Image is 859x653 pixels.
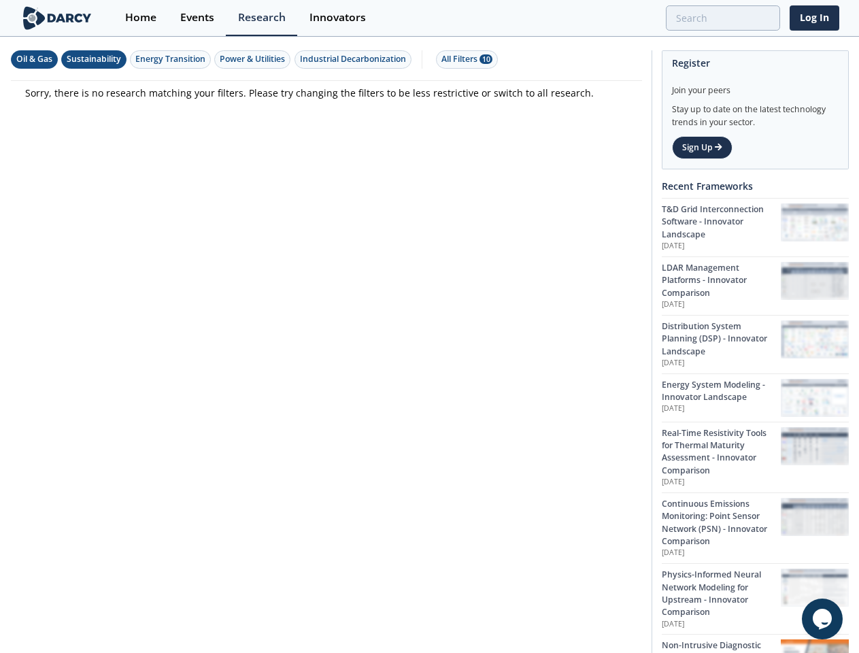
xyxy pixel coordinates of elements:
[662,427,781,478] div: Real-Time Resistivity Tools for Thermal Maturity Assessment - Innovator Comparison
[802,599,845,639] iframe: chat widget
[135,53,205,65] div: Energy Transition
[662,262,781,299] div: LDAR Management Platforms - Innovator Comparison
[666,5,780,31] input: Advanced Search
[300,53,406,65] div: Industrial Decarbonization
[180,12,214,23] div: Events
[672,97,839,129] div: Stay up to date on the latest technology trends in your sector.
[662,498,781,548] div: Continuous Emissions Monitoring: Point Sensor Network (PSN) - Innovator Comparison
[294,50,411,69] button: Industrial Decarbonization
[662,203,781,241] div: T&D Grid Interconnection Software - Innovator Landscape
[479,54,492,64] span: 10
[441,53,492,65] div: All Filters
[662,320,781,358] div: Distribution System Planning (DSP) - Innovator Landscape
[662,619,781,630] p: [DATE]
[214,50,290,69] button: Power & Utilities
[662,358,781,369] p: [DATE]
[662,373,849,422] a: Energy System Modeling - Innovator Landscape [DATE] Energy System Modeling - Innovator Landscape ...
[662,198,849,256] a: T&D Grid Interconnection Software - Innovator Landscape [DATE] T&D Grid Interconnection Software ...
[11,50,58,69] button: Oil & Gas
[20,6,95,30] img: logo-wide.svg
[662,241,781,252] p: [DATE]
[125,12,156,23] div: Home
[662,422,849,492] a: Real-Time Resistivity Tools for Thermal Maturity Assessment - Innovator Comparison [DATE] Real-Ti...
[662,315,849,373] a: Distribution System Planning (DSP) - Innovator Landscape [DATE] Distribution System Planning (DSP...
[790,5,839,31] a: Log In
[309,12,366,23] div: Innovators
[436,50,498,69] button: All Filters 10
[16,53,52,65] div: Oil & Gas
[238,12,286,23] div: Research
[672,136,732,159] a: Sign Up
[662,403,781,414] p: [DATE]
[220,53,285,65] div: Power & Utilities
[662,174,849,198] div: Recent Frameworks
[130,50,211,69] button: Energy Transition
[662,548,781,558] p: [DATE]
[67,53,121,65] div: Sustainability
[662,492,849,563] a: Continuous Emissions Monitoring: Point Sensor Network (PSN) - Innovator Comparison [DATE] Continu...
[662,299,781,310] p: [DATE]
[662,379,781,404] div: Energy System Modeling - Innovator Landscape
[25,86,628,100] p: Sorry, there is no research matching your filters. Please try changing the filters to be less res...
[672,75,839,97] div: Join your peers
[662,563,849,634] a: Physics-Informed Neural Network Modeling for Upstream - Innovator Comparison [DATE] Physics-Infor...
[61,50,127,69] button: Sustainability
[662,477,781,488] p: [DATE]
[672,51,839,75] div: Register
[662,569,781,619] div: Physics-Informed Neural Network Modeling for Upstream - Innovator Comparison
[662,256,849,315] a: LDAR Management Platforms - Innovator Comparison [DATE] LDAR Management Platforms - Innovator Com...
